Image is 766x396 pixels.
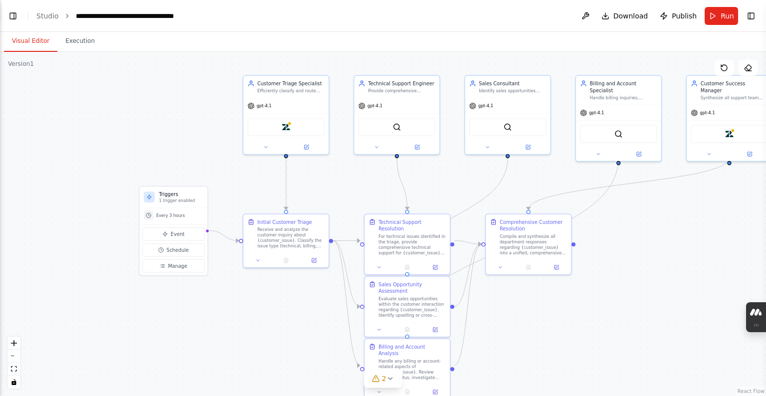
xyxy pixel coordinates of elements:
button: Open in side panel [508,143,547,152]
g: Edge from dfec830d-759b-46af-bacb-6ea1fd18cd68 to 8a224cd8-8da6-4055-8e04-66f6a82d5dcd [404,158,511,272]
div: Comprehensive Customer ResolutionCompile and synthesize all department responses regarding {custo... [485,213,572,275]
img: SerperDevTool [504,123,512,131]
g: Edge from a437df3d-60eb-40a9-ba03-fa14edfdd702 to 945dc526-32bd-4b14-94bf-400001ac2a8f [333,237,360,369]
div: Customer Triage SpecialistEfficiently classify and route customer inquiries to the appropriate su... [243,75,330,155]
span: 2 [382,374,386,384]
button: Execution [57,31,103,52]
span: gpt-4.1 [478,103,493,109]
button: No output available [514,263,543,272]
button: Open in side panel [545,263,569,272]
div: Efficiently classify and route customer inquiries to the appropriate support team while gathering... [257,88,325,94]
div: Sales Opportunity Assessment [379,281,446,295]
a: React Flow attribution [738,389,765,394]
g: Edge from b55048c3-2936-4ea7-9bad-67f94f029ea1 to a437df3d-60eb-40a9-ba03-fa14edfdd702 [283,158,290,209]
div: Comprehensive Customer Resolution [500,218,567,232]
nav: breadcrumb [36,11,188,21]
div: Sales Consultant [479,80,546,87]
button: Run [705,7,738,25]
button: Download [597,7,652,25]
div: Technical Support ResolutionFor technical issues identified in the triage, provide comprehensive ... [364,213,451,275]
span: Run [721,11,734,21]
div: Sales ConsultantIdentify sales opportunities within customer interactions for {customer_issue}, p... [464,75,551,155]
g: Edge from 4b51f37f-7cf4-4566-ad5a-0a364980b95e to 65f219fc-5945-4ba6-a795-e4571ebaade9 [393,158,411,209]
span: Every 3 hours [156,212,185,218]
span: gpt-4.1 [257,103,272,109]
div: Billing and Account SpecialistHandle billing inquiries, payment issues, account management, and f... [575,75,662,162]
div: Handle any billing or account-related aspects of {customer_issue}. Review account status, investi... [379,359,446,381]
img: Zendesk [725,130,734,138]
div: Technical Support Resolution [379,218,446,232]
g: Edge from 2e6dbbd6-ff7d-43ca-b753-d30f5b7020e3 to 5a5a9b20-92bb-461b-a866-82f401a369ff [525,158,733,209]
g: Edge from 8a224cd8-8da6-4055-8e04-66f6a82d5dcd to 5a5a9b20-92bb-461b-a866-82f401a369ff [454,241,481,310]
div: Handle billing inquiries, payment issues, account management, and financial concerns related to {... [590,95,657,101]
img: Zendesk [282,123,290,131]
div: Version 1 [8,60,34,68]
button: Schedule [142,243,204,256]
div: React Flow controls [7,337,20,389]
button: Show left sidebar [6,9,20,23]
div: Technical Support EngineerProvide comprehensive technical solutions for {customer_issue} by diagn... [354,75,440,155]
span: Schedule [167,246,189,253]
div: Compile and synthesize all department responses regarding {customer_issue} into a unified, compre... [500,234,567,256]
button: Open in side panel [287,143,326,152]
div: Receive and analyze the customer inquiry about {customer_issue}. Classify the issue type (technic... [257,227,325,249]
button: No output available [392,326,422,334]
div: Provide comprehensive technical solutions for {customer_issue} by diagnosing problems, offering s... [368,88,435,94]
div: Triggers1 trigger enabledEvery 3 hoursEventScheduleManage [139,186,208,276]
span: Event [171,230,185,237]
span: gpt-4.1 [589,110,604,116]
img: SerperDevTool [614,130,623,138]
button: 2 [364,370,402,388]
div: Billing and Account Specialist [590,80,657,94]
button: Event [142,227,204,240]
g: Edge from triggers to a437df3d-60eb-40a9-ba03-fa14edfdd702 [209,227,239,244]
span: Manage [168,262,188,269]
span: Publish [672,11,697,21]
button: Show right sidebar [744,9,758,23]
h3: Triggers [159,191,203,198]
div: Technical Support Engineer [368,80,435,87]
button: No output available [392,263,422,272]
button: Open in side panel [397,143,436,152]
button: Manage [142,259,204,272]
div: Initial Customer TriageReceive and analyze the customer inquiry about {customer_issue}. Classify ... [243,213,330,268]
a: Studio [36,12,59,20]
div: Evaluate sales opportunities within the customer interaction regarding {customer_issue}. Identify... [379,296,446,318]
div: Customer Triage Specialist [257,80,325,87]
div: Billing and Account Analysis [379,343,446,357]
button: Open in side panel [619,150,658,159]
span: gpt-4.1 [368,103,383,109]
button: Visual Editor [4,31,57,52]
button: No output available [271,256,301,265]
button: fit view [7,363,20,376]
g: Edge from 65f219fc-5945-4ba6-a795-e4571ebaade9 to 5a5a9b20-92bb-461b-a866-82f401a369ff [454,237,481,248]
p: 1 trigger enabled [159,198,203,203]
button: toggle interactivity [7,376,20,389]
button: Open in side panel [423,263,447,272]
span: gpt-4.1 [700,110,715,116]
g: Edge from a437df3d-60eb-40a9-ba03-fa14edfdd702 to 8a224cd8-8da6-4055-8e04-66f6a82d5dcd [333,237,360,310]
div: Initial Customer Triage [257,218,312,225]
span: Download [613,11,648,21]
div: Sales Opportunity AssessmentEvaluate sales opportunities within the customer interaction regardin... [364,276,451,337]
button: Publish [656,7,701,25]
button: Open in side panel [302,256,326,265]
div: Identify sales opportunities within customer interactions for {customer_issue}, provide product r... [479,88,546,94]
g: Edge from 945dc526-32bd-4b14-94bf-400001ac2a8f to 5a5a9b20-92bb-461b-a866-82f401a369ff [454,241,481,369]
button: zoom out [7,350,20,363]
button: zoom in [7,337,20,350]
button: Open in side panel [423,326,447,334]
div: For technical issues identified in the triage, provide comprehensive technical support for {custo... [379,234,446,256]
img: SerperDevTool [392,123,401,131]
g: Edge from a437df3d-60eb-40a9-ba03-fa14edfdd702 to 65f219fc-5945-4ba6-a795-e4571ebaade9 [333,237,360,244]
